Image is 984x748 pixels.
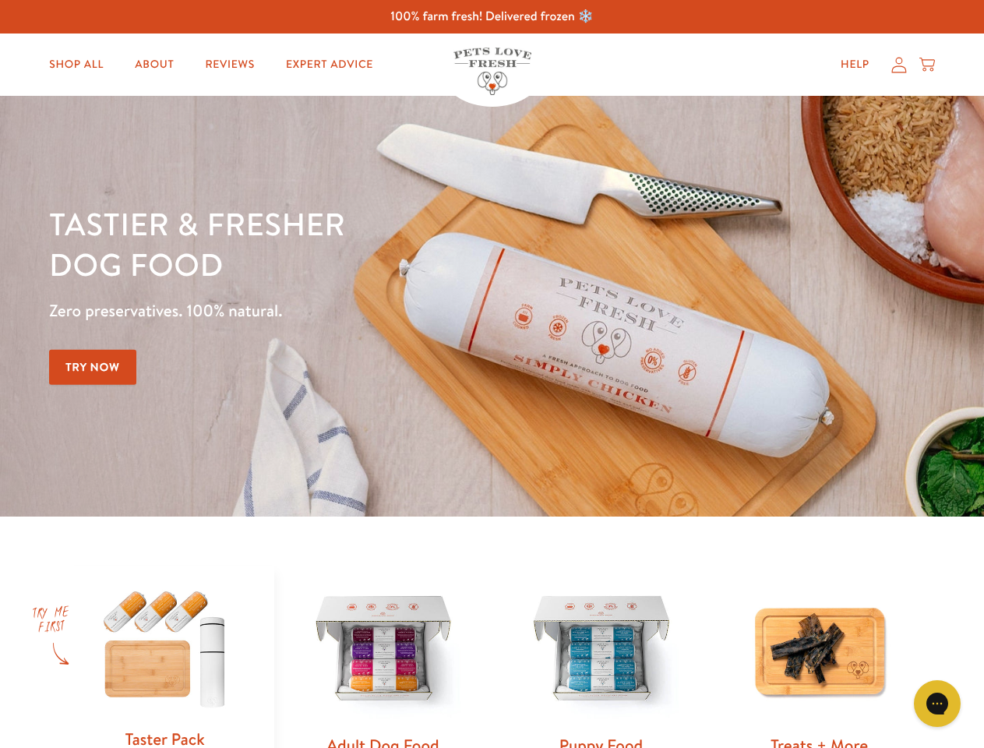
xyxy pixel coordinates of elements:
[49,297,640,325] p: Zero preservatives. 100% natural.
[49,350,136,385] a: Try Now
[122,49,186,80] a: About
[453,48,531,95] img: Pets Love Fresh
[273,49,386,80] a: Expert Advice
[906,675,968,732] iframe: Gorgias live chat messenger
[37,49,116,80] a: Shop All
[192,49,266,80] a: Reviews
[49,203,640,284] h1: Tastier & fresher dog food
[828,49,882,80] a: Help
